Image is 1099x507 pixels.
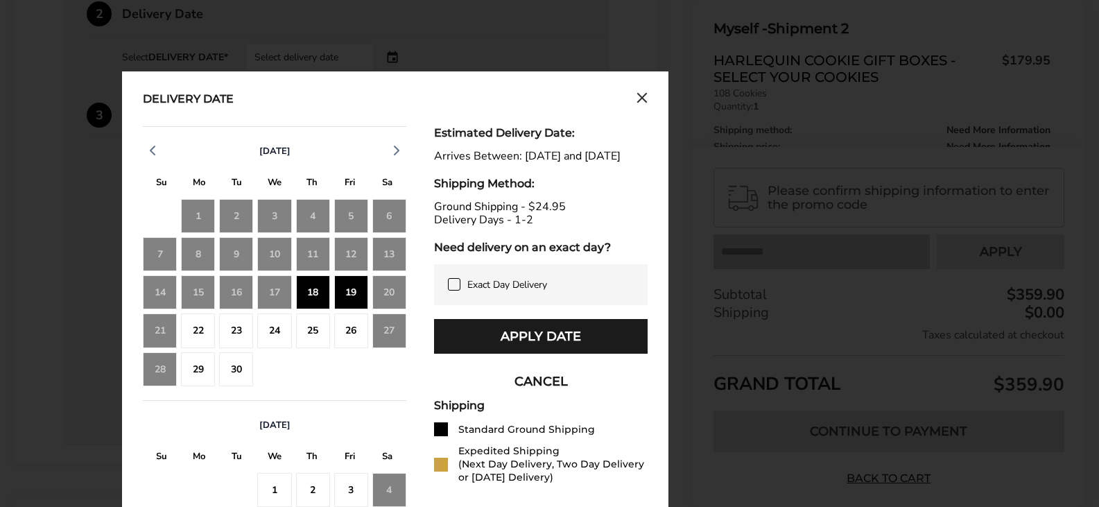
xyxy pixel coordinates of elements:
[369,447,406,469] div: S
[218,447,256,469] div: T
[256,173,293,195] div: W
[434,241,648,254] div: Need delivery on an exact day?
[369,173,406,195] div: S
[254,145,296,157] button: [DATE]
[434,177,648,190] div: Shipping Method:
[434,399,648,412] div: Shipping
[180,173,218,195] div: M
[331,447,368,469] div: F
[293,173,331,195] div: T
[458,445,648,484] div: Expedited Shipping (Next Day Delivery, Two Day Delivery or [DATE] Delivery)
[254,419,296,431] button: [DATE]
[259,419,291,431] span: [DATE]
[143,447,180,469] div: S
[458,423,595,436] div: Standard Ground Shipping
[637,92,648,108] button: Close calendar
[143,173,180,195] div: S
[218,173,256,195] div: T
[434,319,648,354] button: Apply Date
[434,126,648,139] div: Estimated Delivery Date:
[434,364,648,399] button: CANCEL
[180,447,218,469] div: M
[259,145,291,157] span: [DATE]
[434,200,648,227] div: Ground Shipping - $24.95 Delivery Days - 1-2
[331,173,368,195] div: F
[293,447,331,469] div: T
[467,278,547,291] span: Exact Day Delivery
[143,92,234,108] div: Delivery Date
[434,150,648,163] div: Arrives Between: [DATE] and [DATE]
[256,447,293,469] div: W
